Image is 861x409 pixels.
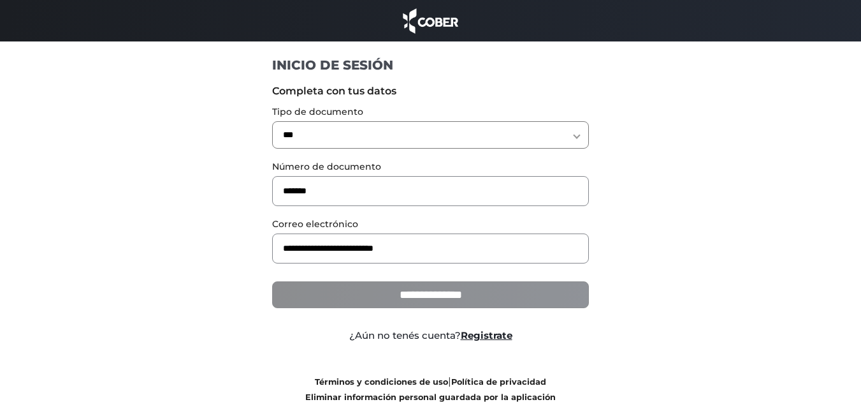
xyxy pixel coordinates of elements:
[272,105,589,119] label: Tipo de documento
[263,329,598,343] div: ¿Aún no tenés cuenta?
[263,374,598,405] div: |
[400,6,462,35] img: cober_marca.png
[461,329,512,341] a: Registrate
[272,160,589,174] label: Número de documento
[315,377,448,387] a: Términos y condiciones de uso
[272,218,589,231] label: Correo electrónico
[451,377,546,387] a: Política de privacidad
[272,84,589,99] label: Completa con tus datos
[305,392,556,402] a: Eliminar información personal guardada por la aplicación
[272,57,589,73] h1: INICIO DE SESIÓN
